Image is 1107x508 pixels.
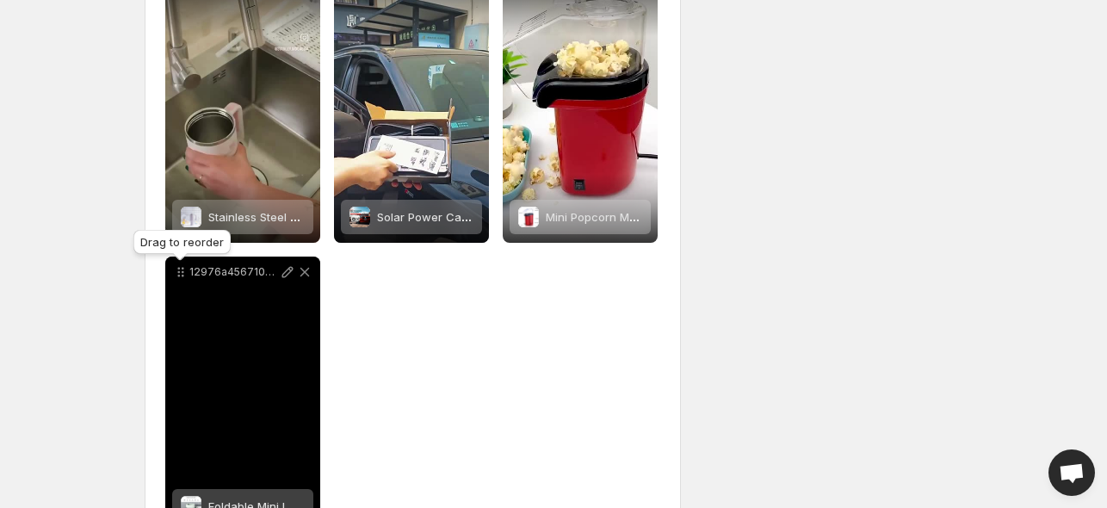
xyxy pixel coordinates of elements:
[349,207,370,227] img: Solar Power Car Fan
[546,210,666,224] span: Mini Popcorn Machine
[181,207,201,227] img: Stainless Steel Tumbler
[1048,449,1095,496] a: Open chat
[518,207,539,227] img: Mini Popcorn Machine
[208,210,334,224] span: Stainless Steel Tumbler
[189,265,279,279] p: 12976a4567104e3bb47b48f46741248eSD-480p-09Mbps-54405521
[377,210,489,224] span: Solar Power Car Fan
